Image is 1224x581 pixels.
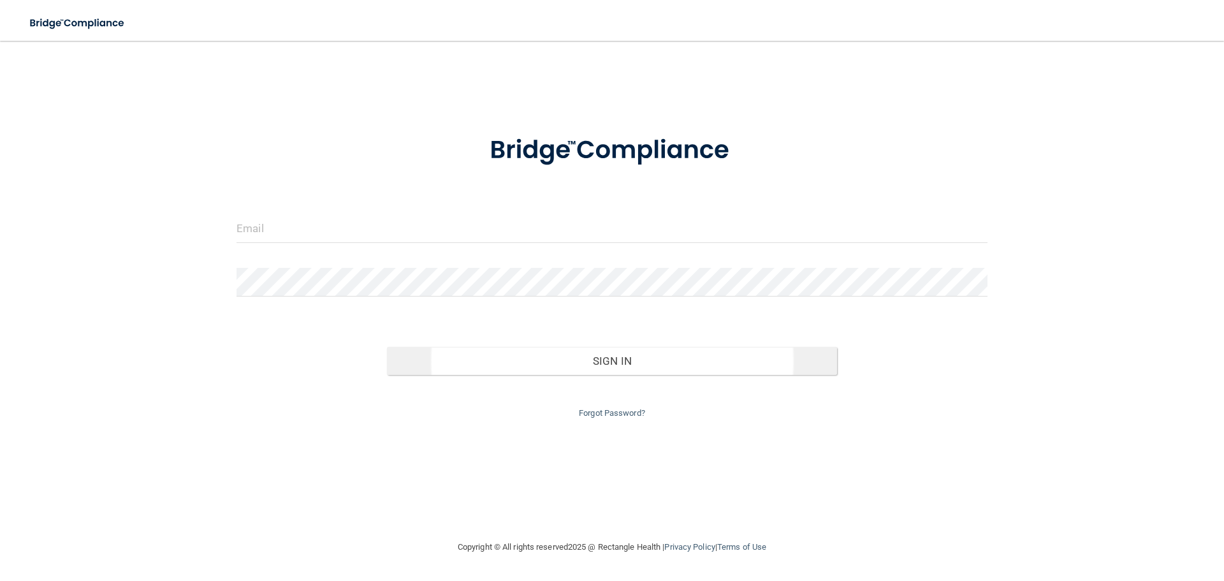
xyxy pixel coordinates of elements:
[1003,490,1209,541] iframe: Drift Widget Chat Controller
[717,542,766,552] a: Terms of Use
[579,408,645,418] a: Forgot Password?
[379,527,845,568] div: Copyright © All rights reserved 2025 @ Rectangle Health | |
[463,117,761,184] img: bridge_compliance_login_screen.278c3ca4.svg
[387,347,838,375] button: Sign In
[237,214,987,243] input: Email
[664,542,715,552] a: Privacy Policy
[19,10,136,36] img: bridge_compliance_login_screen.278c3ca4.svg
